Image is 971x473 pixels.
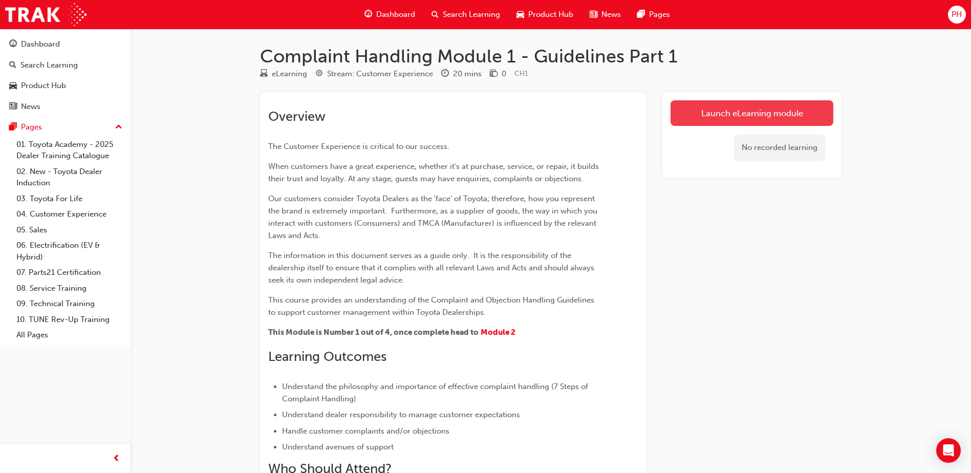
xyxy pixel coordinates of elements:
a: pages-iconPages [629,4,678,25]
div: Dashboard [21,38,60,50]
a: 06. Electrification (EV & Hybrid) [12,238,126,265]
span: The information in this document serves as a guide only. It is the responsibility of the dealersh... [268,251,596,285]
span: pages-icon [9,123,17,132]
span: news-icon [9,102,17,112]
span: money-icon [490,70,498,79]
a: 04. Customer Experience [12,206,126,222]
a: Launch eLearning module [671,100,833,126]
div: Open Intercom Messenger [936,438,961,463]
div: Search Learning [20,59,78,71]
div: 0 [502,68,506,80]
a: car-iconProduct Hub [508,4,581,25]
span: Understand dealer responsibility to manage customer expectations [282,410,520,419]
span: clock-icon [441,70,449,79]
span: pages-icon [637,8,645,21]
div: Product Hub [21,80,66,92]
div: Duration [441,68,482,80]
span: Product Hub [528,9,573,20]
div: Stream [315,68,433,80]
span: Learning resource code [514,69,528,78]
span: Understand avenues of support [282,442,394,451]
div: Type [260,68,307,80]
span: guage-icon [364,8,372,21]
span: Handle customer complaints and/or objections [282,426,449,436]
div: No recorded learning [734,134,825,161]
span: search-icon [9,61,16,70]
a: 05. Sales [12,222,126,238]
h1: Complaint Handling Module 1 - Guidelines Part 1 [260,45,841,68]
a: 02. New - Toyota Dealer Induction [12,164,126,191]
span: Understand the philosophy and importance of effective complaint handling (7 Steps of Complaint Ha... [282,382,590,403]
span: This Module is Number 1 out of 4, once complete head to [268,328,479,337]
span: When customers have a great experience, whether it's at purchase, service, or repair, it builds t... [268,162,601,183]
a: Module 2 [481,328,515,337]
span: prev-icon [113,453,120,465]
div: News [21,101,40,113]
span: Overview [268,109,326,124]
a: Dashboard [4,35,126,54]
span: The Customer Experience is critical to our success. [268,142,449,151]
span: This course provides an understanding of the Complaint and Objection Handling Guidelines to suppo... [268,295,596,317]
span: PH [952,9,962,20]
a: 10. TUNE Rev-Up Training [12,312,126,328]
span: Search Learning [443,9,500,20]
a: 01. Toyota Academy - 2025 Dealer Training Catalogue [12,137,126,164]
a: 09. Technical Training [12,296,126,312]
button: Pages [4,118,126,137]
span: guage-icon [9,40,17,49]
span: car-icon [9,81,17,91]
a: 07. Parts21 Certification [12,265,126,281]
div: Stream: Customer Experience [327,68,433,80]
span: up-icon [115,121,122,134]
span: Our customers consider Toyota Dealers as the 'face' of Toyota; therefore, how you represent the b... [268,194,599,240]
a: All Pages [12,327,126,343]
a: search-iconSearch Learning [423,4,508,25]
button: PH [948,6,966,24]
span: target-icon [315,70,323,79]
span: Pages [649,9,670,20]
span: search-icon [431,8,439,21]
a: Product Hub [4,76,126,95]
button: DashboardSearch LearningProduct HubNews [4,33,126,118]
span: Learning Outcomes [268,349,386,364]
span: Dashboard [376,9,415,20]
div: Pages [21,121,42,133]
a: Search Learning [4,56,126,75]
div: 20 mins [453,68,482,80]
span: news-icon [590,8,597,21]
span: News [601,9,621,20]
span: learningResourceType_ELEARNING-icon [260,70,268,79]
a: News [4,97,126,116]
a: guage-iconDashboard [356,4,423,25]
div: Price [490,68,506,80]
div: eLearning [272,68,307,80]
a: 08. Service Training [12,281,126,296]
a: 03. Toyota For Life [12,191,126,207]
a: news-iconNews [581,4,629,25]
span: car-icon [516,8,524,21]
img: Trak [5,3,87,26]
